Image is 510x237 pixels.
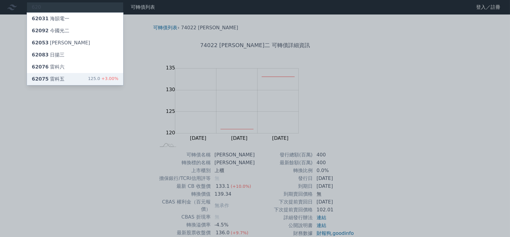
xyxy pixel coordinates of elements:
span: 62031 [32,16,49,21]
span: 62076 [32,64,49,70]
div: 125.0 [88,75,118,83]
a: 62083日揚三 [27,49,123,61]
div: 雷科五 [32,75,64,83]
a: 62076雷科六 [27,61,123,73]
a: 62031海韻電一 [27,13,123,25]
span: +3.00% [100,76,118,81]
div: 今國光二 [32,27,69,34]
div: 雷科六 [32,63,64,71]
span: 62053 [32,40,49,46]
a: 62092今國光二 [27,25,123,37]
span: 62083 [32,52,49,58]
a: 62053[PERSON_NAME] [27,37,123,49]
span: 62092 [32,28,49,34]
div: 海韻電一 [32,15,69,22]
a: 62075雷科五 125.0+3.00% [27,73,123,85]
div: [PERSON_NAME] [32,39,90,46]
div: 日揚三 [32,51,64,59]
span: 62075 [32,76,49,82]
